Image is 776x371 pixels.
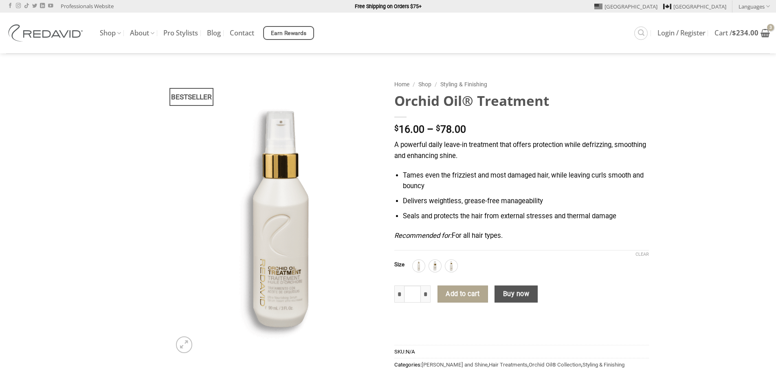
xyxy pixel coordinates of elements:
a: Blog [207,26,221,40]
span: – [427,123,433,135]
div: 90ml [445,260,457,272]
p: For all hair types. [394,231,649,241]
a: Shop [100,25,121,41]
a: Styling & Finishing [440,81,487,88]
h1: Orchid Oil® Treatment [394,92,649,110]
span: Login / Register [657,30,706,36]
span: / [413,81,415,88]
a: Pro Stylists [163,26,198,40]
a: Follow on LinkedIn [40,3,45,9]
a: Orchid Oil® Collection [529,362,581,368]
img: 90ml [446,261,457,271]
em: Recommended for: [394,232,452,239]
a: Zoom [176,336,192,353]
img: REDAVID Salon Products | United States [6,24,88,42]
div: 250ml [413,260,425,272]
span: $ [436,125,440,132]
a: [GEOGRAPHIC_DATA] [594,0,657,13]
a: Languages [739,0,770,12]
a: View cart [714,24,770,42]
span: $ [394,125,399,132]
a: Follow on Instagram [16,3,21,9]
span: $ [732,28,736,37]
span: Categories: , , , [394,358,649,371]
a: Shop [418,81,431,88]
label: Size [394,262,404,268]
span: / [435,81,437,88]
bdi: 78.00 [436,123,466,135]
span: Cart / [714,30,758,36]
a: [PERSON_NAME] and Shine [422,362,488,368]
a: Follow on TikTok [24,3,29,9]
a: Home [394,81,409,88]
button: Buy now [495,285,537,303]
p: A powerful daily leave-in treatment that offers protection while defrizzing, smoothing and enhanc... [394,140,649,161]
a: Follow on YouTube [48,3,53,9]
a: Follow on Facebook [8,3,13,9]
nav: Breadcrumb [394,80,649,89]
li: Seals and protects the hair from external stresses and thermal damage [403,211,648,222]
bdi: 234.00 [732,28,758,37]
img: 250ml [413,261,424,271]
button: Add to cart [437,285,488,303]
a: Clear options [635,252,649,257]
span: N/A [406,349,415,355]
li: Tames even the frizziest and most damaged hair, while leaving curls smooth and bouncy [403,170,648,192]
a: Login / Register [657,26,706,40]
input: Increase quantity of Orchid Oil® Treatment [421,285,431,303]
li: Delivers weightless, grease-free manageability [403,196,648,207]
a: Follow on Twitter [32,3,37,9]
span: SKU: [394,345,649,358]
input: Reduce quantity of Orchid Oil® Treatment [394,285,404,303]
input: Product quantity [404,285,421,303]
img: REDAVID Orchid Oil Treatment 90ml [171,76,382,357]
div: 30ml [429,260,441,272]
span: Earn Rewards [271,29,307,38]
bdi: 16.00 [394,123,424,135]
strong: Free Shipping on Orders $75+ [355,3,422,9]
img: 30ml [430,261,440,271]
a: Earn Rewards [263,26,314,40]
a: Styling & Finishing [583,362,624,368]
a: Hair Treatments [489,362,528,368]
a: About [130,25,154,41]
a: Contact [230,26,254,40]
a: Search [634,26,648,40]
a: [GEOGRAPHIC_DATA] [663,0,726,13]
